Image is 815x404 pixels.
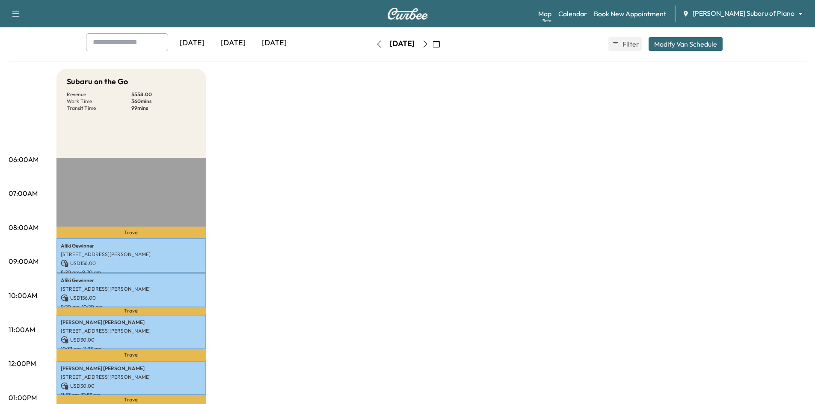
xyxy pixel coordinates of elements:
p: Work Time [67,98,131,105]
a: Book New Appointment [594,9,666,19]
h5: Subaru on the Go [67,76,128,88]
p: Aliki Gewinner [61,242,202,249]
p: 11:00AM [9,324,35,335]
p: Aliki Gewinner [61,277,202,284]
p: 11:53 am - 12:53 pm [61,392,202,398]
p: [STREET_ADDRESS][PERSON_NAME] [61,327,202,334]
p: 09:00AM [9,256,39,266]
p: USD 30.00 [61,336,202,344]
p: Travel [56,307,206,315]
p: 99 mins [131,105,196,112]
p: 10:00AM [9,290,37,301]
div: [DATE] [213,33,254,53]
p: Travel [56,395,206,404]
p: 360 mins [131,98,196,105]
p: 06:00AM [9,154,39,165]
p: Travel [56,227,206,238]
p: 01:00PM [9,392,37,403]
a: Calendar [558,9,587,19]
p: Revenue [67,91,131,98]
p: $ 558.00 [131,91,196,98]
p: 8:20 am - 9:20 am [61,269,202,276]
div: [DATE] [390,38,415,49]
p: USD 30.00 [61,382,202,390]
p: [STREET_ADDRESS][PERSON_NAME] [61,251,202,258]
p: 12:00PM [9,358,36,369]
a: MapBeta [538,9,551,19]
p: 07:00AM [9,188,38,198]
p: [STREET_ADDRESS][PERSON_NAME] [61,286,202,292]
p: 9:20 am - 10:20 am [61,304,202,310]
p: 08:00AM [9,222,39,233]
p: USD 156.00 [61,294,202,302]
div: [DATE] [254,33,295,53]
p: [PERSON_NAME] [PERSON_NAME] [61,319,202,326]
p: 10:33 am - 11:33 am [61,345,202,352]
div: [DATE] [172,33,213,53]
span: Filter [622,39,638,49]
div: Beta [542,18,551,24]
p: USD 156.00 [61,260,202,267]
button: Filter [608,37,642,51]
p: Travel [56,349,206,361]
img: Curbee Logo [387,8,428,20]
p: [STREET_ADDRESS][PERSON_NAME] [61,374,202,380]
p: Transit Time [67,105,131,112]
span: [PERSON_NAME] Subaru of Plano [693,9,794,18]
p: [PERSON_NAME] [PERSON_NAME] [61,365,202,372]
button: Modify Van Schedule [649,37,723,51]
